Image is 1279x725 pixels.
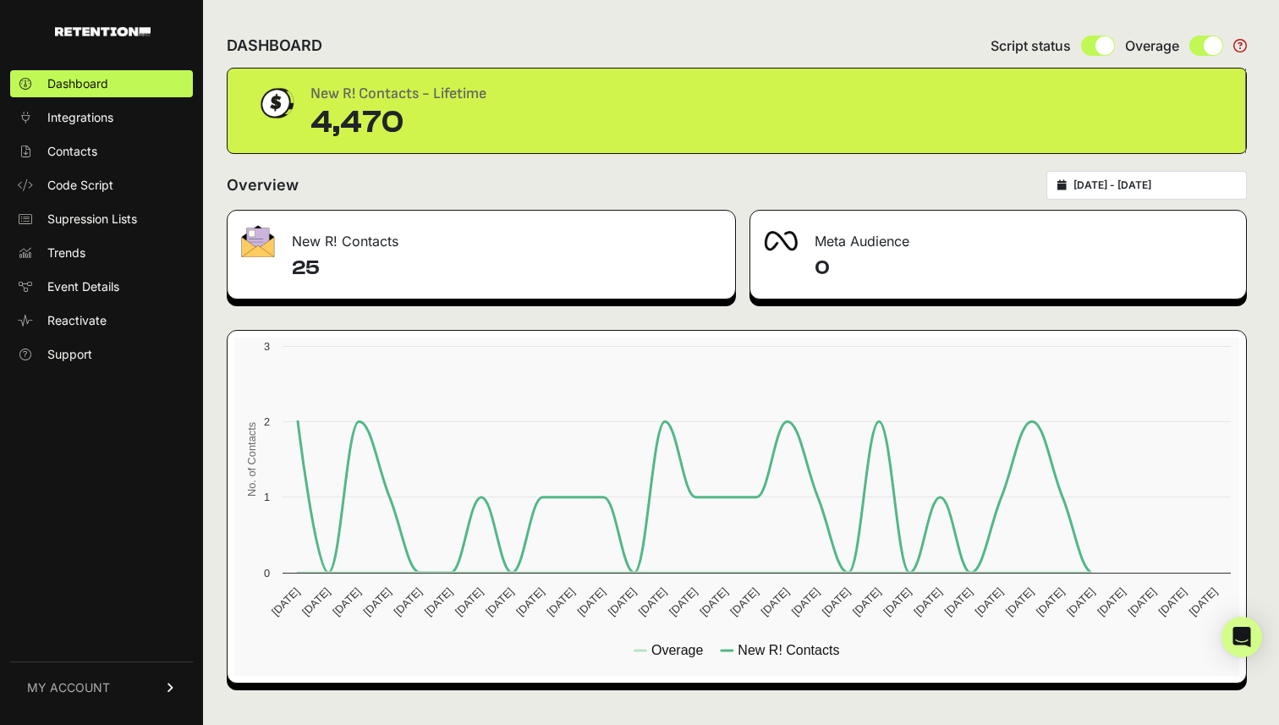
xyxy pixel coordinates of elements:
[10,662,193,713] a: MY ACCOUNT
[1095,585,1128,618] text: [DATE]
[10,172,193,199] a: Code Script
[47,75,108,92] span: Dashboard
[575,585,608,618] text: [DATE]
[727,585,760,618] text: [DATE]
[47,177,113,194] span: Code Script
[422,585,455,618] text: [DATE]
[10,206,193,233] a: Supression Lists
[1156,585,1189,618] text: [DATE]
[513,585,546,618] text: [DATE]
[1221,617,1262,657] div: Open Intercom Messenger
[228,211,735,261] div: New R! Contacts
[636,585,669,618] text: [DATE]
[255,82,297,124] img: dollar-coin-05c43ed7efb7bc0c12610022525b4bbbb207c7efeef5aecc26f025e68dcafac9.png
[27,679,110,696] span: MY ACCOUNT
[241,225,275,257] img: fa-envelope-19ae18322b30453b285274b1b8af3d052b27d846a4fbe8435d1a52b978f639a2.png
[1187,585,1220,618] text: [DATE]
[750,211,1246,261] div: Meta Audience
[330,585,363,618] text: [DATE]
[264,567,270,579] text: 0
[310,82,486,106] div: New R! Contacts - Lifetime
[973,585,1006,618] text: [DATE]
[47,143,97,160] span: Contacts
[10,70,193,97] a: Dashboard
[764,231,798,251] img: fa-meta-2f981b61bb99beabf952f7030308934f19ce035c18b003e963880cc3fabeebb7.png
[651,643,703,657] text: Overage
[815,255,1232,282] h4: 0
[269,585,302,618] text: [DATE]
[483,585,516,618] text: [DATE]
[10,138,193,165] a: Contacts
[10,273,193,300] a: Event Details
[789,585,822,618] text: [DATE]
[392,585,425,618] text: [DATE]
[47,244,85,261] span: Trends
[299,585,332,618] text: [DATE]
[850,585,883,618] text: [DATE]
[1125,36,1179,56] span: Overage
[55,27,151,36] img: Retention.com
[941,585,974,618] text: [DATE]
[264,491,270,503] text: 1
[1125,585,1158,618] text: [DATE]
[47,278,119,295] span: Event Details
[10,341,193,368] a: Support
[1003,585,1036,618] text: [DATE]
[10,307,193,334] a: Reactivate
[264,340,270,353] text: 3
[227,173,299,197] h2: Overview
[1064,585,1097,618] text: [DATE]
[738,643,839,657] text: New R! Contacts
[911,585,944,618] text: [DATE]
[264,415,270,428] text: 2
[697,585,730,618] text: [DATE]
[245,422,258,497] text: No. of Contacts
[10,239,193,266] a: Trends
[606,585,639,618] text: [DATE]
[227,34,322,58] h2: DASHBOARD
[667,585,700,618] text: [DATE]
[453,585,486,618] text: [DATE]
[991,36,1071,56] span: Script status
[759,585,792,618] text: [DATE]
[47,346,92,363] span: Support
[47,109,113,126] span: Integrations
[1034,585,1067,618] text: [DATE]
[544,585,577,618] text: [DATE]
[310,106,486,140] div: 4,470
[820,585,853,618] text: [DATE]
[47,211,137,228] span: Supression Lists
[881,585,914,618] text: [DATE]
[292,255,722,282] h4: 25
[47,312,107,329] span: Reactivate
[10,104,193,131] a: Integrations
[360,585,393,618] text: [DATE]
